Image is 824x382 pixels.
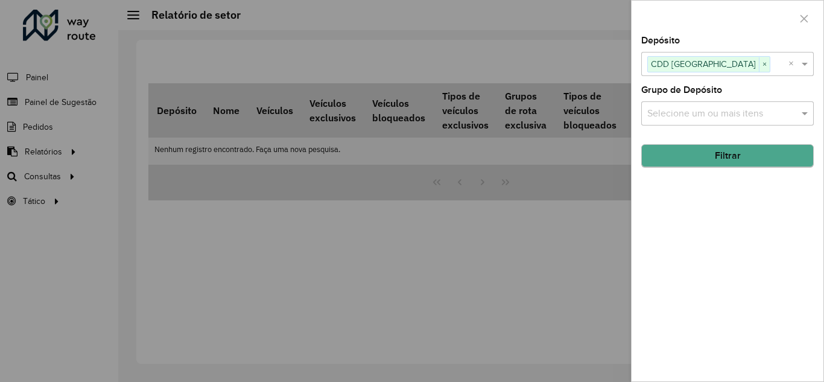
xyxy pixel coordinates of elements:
span: × [759,57,770,72]
span: CDD [GEOGRAPHIC_DATA] [648,57,759,71]
label: Depósito [641,33,680,48]
button: Filtrar [641,144,814,167]
span: Clear all [788,57,799,71]
label: Grupo de Depósito [641,83,722,97]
